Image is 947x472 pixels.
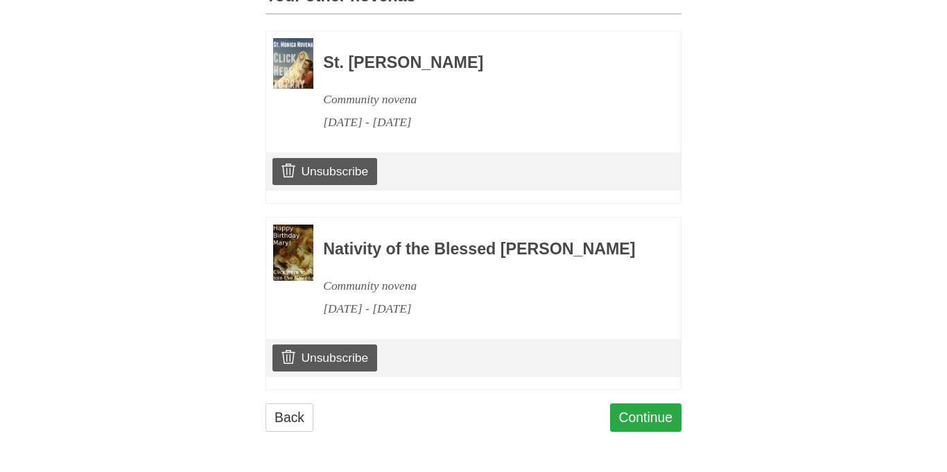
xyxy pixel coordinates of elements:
[323,274,643,297] div: Community novena
[273,38,313,89] img: Novena image
[323,54,643,72] h3: St. [PERSON_NAME]
[323,241,643,259] h3: Nativity of the Blessed [PERSON_NAME]
[272,344,377,371] a: Unsubscribe
[272,158,377,184] a: Unsubscribe
[266,403,313,432] a: Back
[610,403,682,432] a: Continue
[323,88,643,111] div: Community novena
[323,111,643,134] div: [DATE] - [DATE]
[273,225,313,281] img: Novena image
[323,297,643,320] div: [DATE] - [DATE]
